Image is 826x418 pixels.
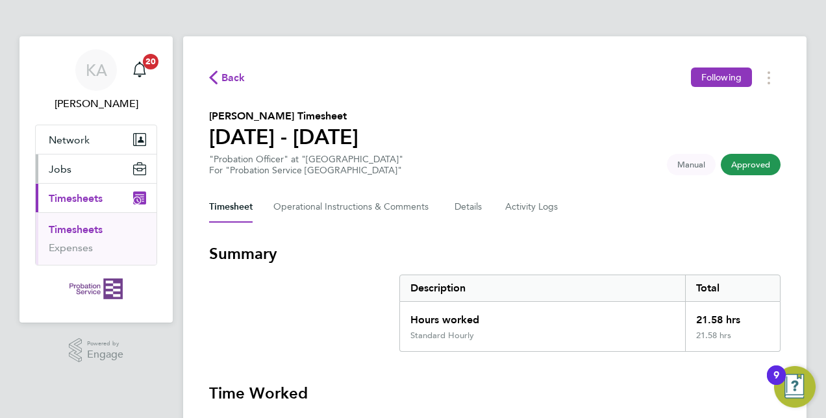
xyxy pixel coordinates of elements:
[721,154,781,175] span: This timesheet has been approved.
[143,54,158,69] span: 20
[35,49,157,112] a: KA[PERSON_NAME]
[127,49,153,91] a: 20
[49,192,103,204] span: Timesheets
[36,125,156,154] button: Network
[209,69,245,86] button: Back
[209,154,403,176] div: "Probation Officer" at "[GEOGRAPHIC_DATA]"
[774,366,816,408] button: Open Resource Center, 9 new notifications
[773,375,779,392] div: 9
[685,330,780,351] div: 21.58 hrs
[410,330,474,341] div: Standard Hourly
[685,275,780,301] div: Total
[49,223,103,236] a: Timesheets
[400,302,685,330] div: Hours worked
[36,184,156,212] button: Timesheets
[209,124,358,150] h1: [DATE] - [DATE]
[87,338,123,349] span: Powered by
[87,349,123,360] span: Engage
[35,96,157,112] span: Karen Anderson
[49,163,71,175] span: Jobs
[49,134,90,146] span: Network
[757,68,781,88] button: Timesheets Menu
[209,383,781,404] h3: Time Worked
[209,165,403,176] div: For "Probation Service [GEOGRAPHIC_DATA]"
[36,154,156,183] button: Jobs
[209,108,358,124] h2: [PERSON_NAME] Timesheet
[691,68,752,87] button: Following
[36,212,156,265] div: Timesheets
[19,36,173,323] nav: Main navigation
[701,71,742,83] span: Following
[667,154,716,175] span: This timesheet was manually created.
[685,302,780,330] div: 21.58 hrs
[69,278,122,299] img: probationservice-logo-retina.png
[69,338,124,363] a: Powered byEngage
[209,191,253,223] button: Timesheet
[49,241,93,254] a: Expenses
[399,275,781,352] div: Summary
[505,191,560,223] button: Activity Logs
[400,275,685,301] div: Description
[86,62,107,79] span: KA
[455,191,484,223] button: Details
[221,70,245,86] span: Back
[209,243,781,264] h3: Summary
[35,278,157,299] a: Go to home page
[273,191,434,223] button: Operational Instructions & Comments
